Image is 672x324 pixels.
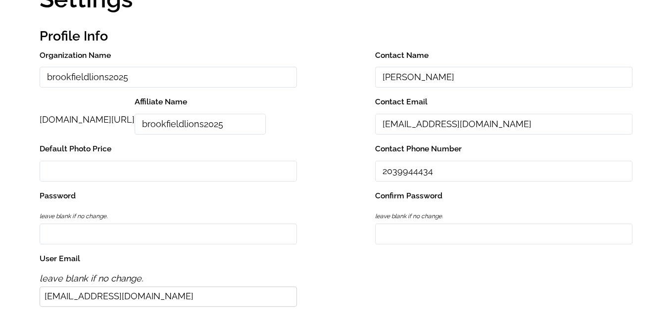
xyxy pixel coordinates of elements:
label: User Email [40,252,297,266]
label: Contact Phone Number [375,142,632,156]
label: Contact Name [375,48,632,62]
span: leave blank if no change. [40,273,143,283]
span: leave blank if no change. [375,213,443,220]
h2: Profile Info [40,24,632,48]
label: Default Photo Price [40,142,297,156]
label: Organization Name [40,48,297,62]
span: leave blank if no change. [40,213,107,220]
label: Contact Email [375,95,632,109]
span: [DOMAIN_NAME][URL] [40,114,135,125]
label: Confirm Password [375,189,632,203]
label: Affiliate Name [135,95,266,109]
label: Password [40,189,297,203]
